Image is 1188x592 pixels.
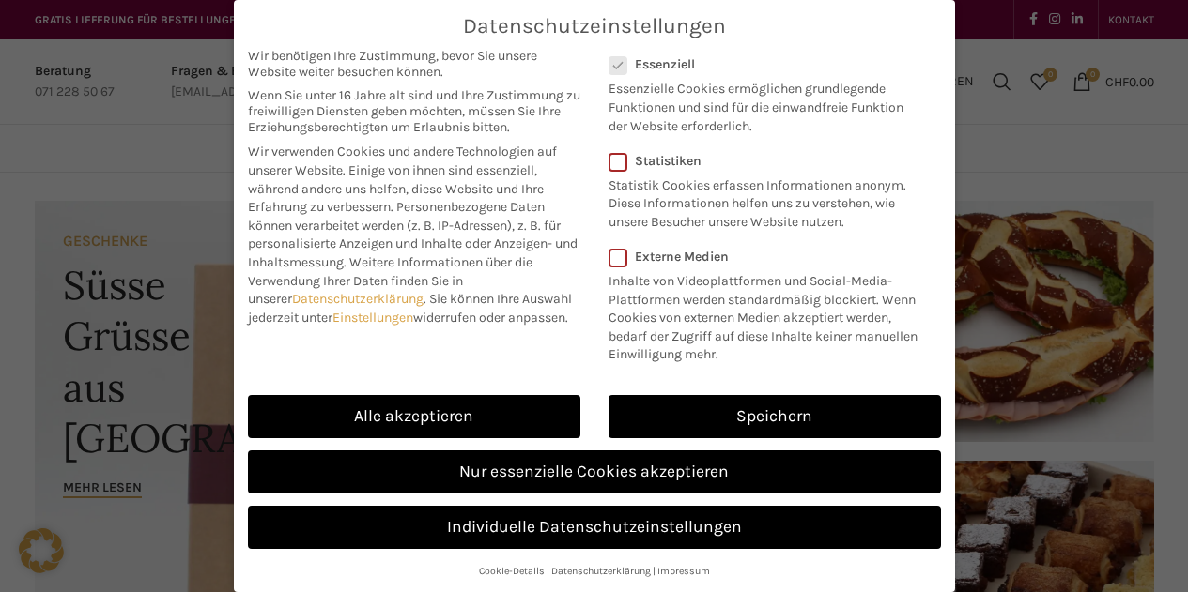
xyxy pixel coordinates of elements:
span: Personenbezogene Daten können verarbeitet werden (z. B. IP-Adressen), z. B. für personalisierte A... [248,199,578,270]
a: Alle akzeptieren [248,395,580,438]
label: Statistiken [609,153,917,169]
a: Einstellungen [332,310,413,326]
p: Essenzielle Cookies ermöglichen grundlegende Funktionen und sind für die einwandfreie Funktion de... [609,72,917,135]
a: Nur essenzielle Cookies akzeptieren [248,450,941,493]
span: Wenn Sie unter 16 Jahre alt sind und Ihre Zustimmung zu freiwilligen Diensten geben möchten, müss... [248,87,580,135]
span: Weitere Informationen über die Verwendung Ihrer Daten finden Sie in unserer . [248,254,532,307]
span: Wir benötigen Ihre Zustimmung, bevor Sie unsere Website weiter besuchen können. [248,48,580,80]
a: Speichern [609,395,941,438]
span: Wir verwenden Cookies und andere Technologien auf unserer Website. Einige von ihnen sind essenzie... [248,144,557,215]
label: Essenziell [609,56,917,72]
span: Sie können Ihre Auswahl jederzeit unter widerrufen oder anpassen. [248,291,572,326]
span: Datenschutzeinstellungen [463,14,726,38]
p: Inhalte von Videoplattformen und Social-Media-Plattformen werden standardmäßig blockiert. Wenn Co... [609,265,929,364]
label: Externe Medien [609,249,929,265]
a: Individuelle Datenschutzeinstellungen [248,506,941,549]
a: Datenschutzerklärung [292,291,424,307]
p: Statistik Cookies erfassen Informationen anonym. Diese Informationen helfen uns zu verstehen, wie... [609,169,917,232]
a: Cookie-Details [479,565,545,577]
a: Datenschutzerklärung [551,565,651,577]
a: Impressum [657,565,710,577]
